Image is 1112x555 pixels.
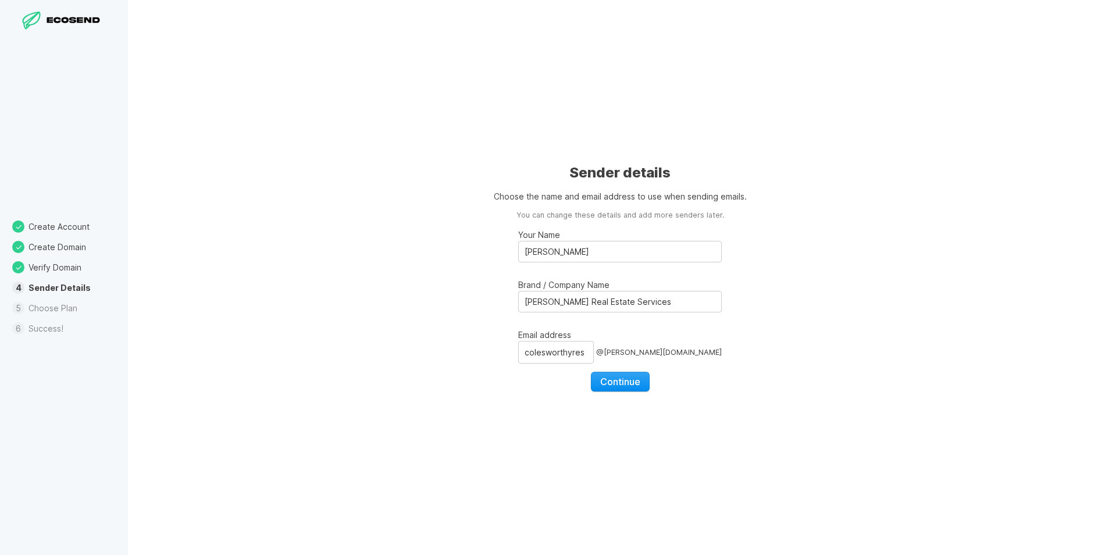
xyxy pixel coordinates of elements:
[518,329,722,341] p: Email address
[518,229,722,241] p: Your Name
[596,341,722,363] div: @ [PERSON_NAME][DOMAIN_NAME]
[518,241,722,262] input: Your Name
[518,279,722,291] p: Brand / Company Name
[518,341,594,363] input: Email address@[PERSON_NAME][DOMAIN_NAME]
[569,163,671,182] h1: Sender details
[591,372,650,392] button: Continue
[518,291,722,312] input: Brand / Company Name
[516,210,724,221] aside: You can change these details and add more senders later.
[600,376,640,387] span: Continue
[494,190,747,202] p: Choose the name and email address to use when sending emails.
